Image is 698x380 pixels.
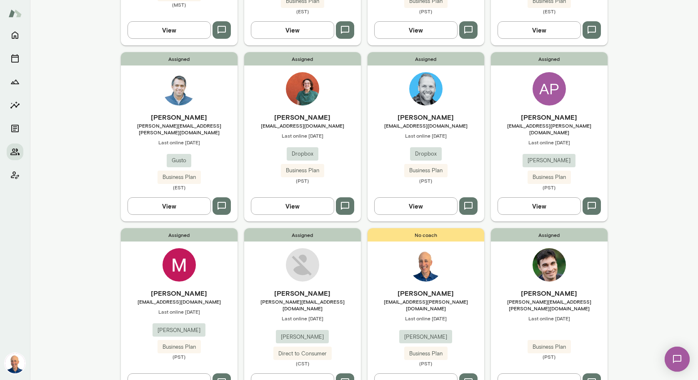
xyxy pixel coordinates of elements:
img: Mento [8,5,22,21]
span: [PERSON_NAME] [153,326,205,335]
span: [EMAIL_ADDRESS][DOMAIN_NAME] [368,122,484,129]
button: View [128,197,211,215]
span: Assigned [244,228,361,242]
span: Last online [DATE] [121,308,238,315]
span: Last online [DATE] [121,139,238,146]
img: Mark Lazen [409,248,443,282]
h6: [PERSON_NAME] [244,288,361,298]
button: Sessions [7,50,23,67]
span: Gusto [167,156,191,165]
span: (PST) [368,177,484,184]
div: AP [533,72,566,106]
span: (EST) [244,8,361,15]
h6: [PERSON_NAME] [368,112,484,122]
span: Last online [DATE] [368,315,484,322]
span: Last online [DATE] [244,132,361,139]
button: View [374,21,458,39]
img: Mark Lazen [5,353,25,373]
span: Business Plan [528,173,571,181]
span: (CST) [244,360,361,367]
button: Members [7,143,23,160]
img: Anthony Schmill [286,248,319,282]
span: [EMAIL_ADDRESS][PERSON_NAME][DOMAIN_NAME] [368,298,484,312]
span: Assigned [121,52,238,65]
h6: [PERSON_NAME] [368,288,484,298]
span: Business Plan [281,166,324,175]
span: Business Plan [528,343,571,351]
button: Client app [7,167,23,184]
span: Last online [DATE] [368,132,484,139]
h6: [PERSON_NAME] [121,112,238,122]
h6: [PERSON_NAME] [121,288,238,298]
span: Last online [DATE] [244,315,361,322]
img: Kevin Ball [533,248,566,282]
span: Assigned [491,52,608,65]
span: Dropbox [287,150,318,158]
button: View [251,197,334,215]
span: [PERSON_NAME] [523,156,575,165]
span: Last online [DATE] [491,139,608,146]
span: (PST) [491,184,608,191]
button: View [251,21,334,39]
img: Kyle Miller [409,72,443,106]
span: Business Plan [404,350,448,358]
span: No coach [368,228,484,242]
span: [EMAIL_ADDRESS][PERSON_NAME][DOMAIN_NAME] [491,122,608,136]
span: Direct to Consumer [273,350,332,358]
span: (PST) [244,177,361,184]
span: (PST) [121,353,238,360]
span: Assigned [491,228,608,242]
span: Assigned [244,52,361,65]
button: View [374,197,458,215]
h6: [PERSON_NAME] [244,112,361,122]
span: (MST) [121,1,238,8]
span: Dropbox [410,150,442,158]
span: (EST) [121,184,238,191]
img: MatthewG Sherman [163,248,196,282]
span: [PERSON_NAME][EMAIL_ADDRESS][DOMAIN_NAME] [244,298,361,312]
button: Insights [7,97,23,113]
span: [PERSON_NAME][EMAIL_ADDRESS][PERSON_NAME][DOMAIN_NAME] [491,298,608,312]
span: [PERSON_NAME] [276,333,329,341]
button: View [498,21,581,39]
img: Eric Jester [163,72,196,106]
button: View [498,197,581,215]
button: Documents [7,120,23,137]
img: Sarah Gurman [286,72,319,106]
span: Business Plan [158,173,201,181]
span: (PST) [368,360,484,367]
h6: [PERSON_NAME] [491,112,608,122]
span: Last online [DATE] [491,315,608,322]
span: (EST) [491,8,608,15]
span: [PERSON_NAME] [399,333,452,341]
h6: [PERSON_NAME] [491,288,608,298]
span: (PST) [491,353,608,360]
span: [EMAIL_ADDRESS][DOMAIN_NAME] [244,122,361,129]
span: [PERSON_NAME][EMAIL_ADDRESS][PERSON_NAME][DOMAIN_NAME] [121,122,238,136]
span: Business Plan [404,166,448,175]
span: Business Plan [158,343,201,351]
span: (PST) [368,8,484,15]
button: Growth Plan [7,73,23,90]
span: Assigned [121,228,238,242]
span: Assigned [368,52,484,65]
span: [EMAIL_ADDRESS][DOMAIN_NAME] [121,298,238,305]
button: Home [7,27,23,43]
button: View [128,21,211,39]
